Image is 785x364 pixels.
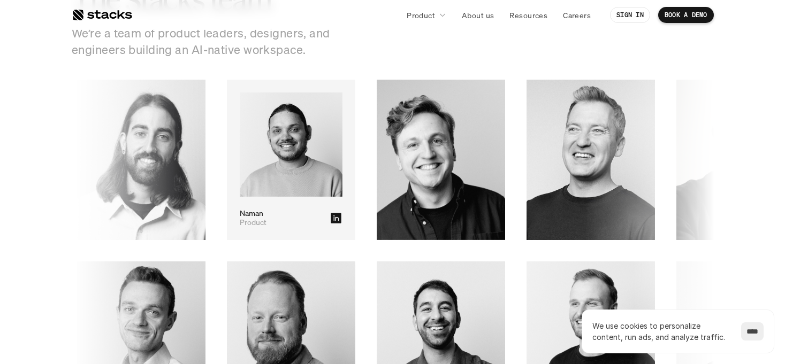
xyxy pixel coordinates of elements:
a: BOOK A DEMO [658,7,714,23]
p: SIGN IN [616,11,644,19]
p: Product [407,10,435,21]
a: Resources [503,5,554,25]
p: Careers [563,10,591,21]
p: Naman [148,209,172,218]
p: We use cookies to personalize content, run ads, and analyze traffic. [592,320,730,343]
p: Resources [509,10,547,21]
a: SIGN IN [610,7,650,23]
a: Careers [557,5,597,25]
p: BOOK A DEMO [665,11,707,19]
p: About us [462,10,494,21]
p: We’re a team of product leaders, designers, and engineers building an AI-native workspace. [72,25,339,58]
p: Product [148,218,175,227]
a: About us [455,5,500,25]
